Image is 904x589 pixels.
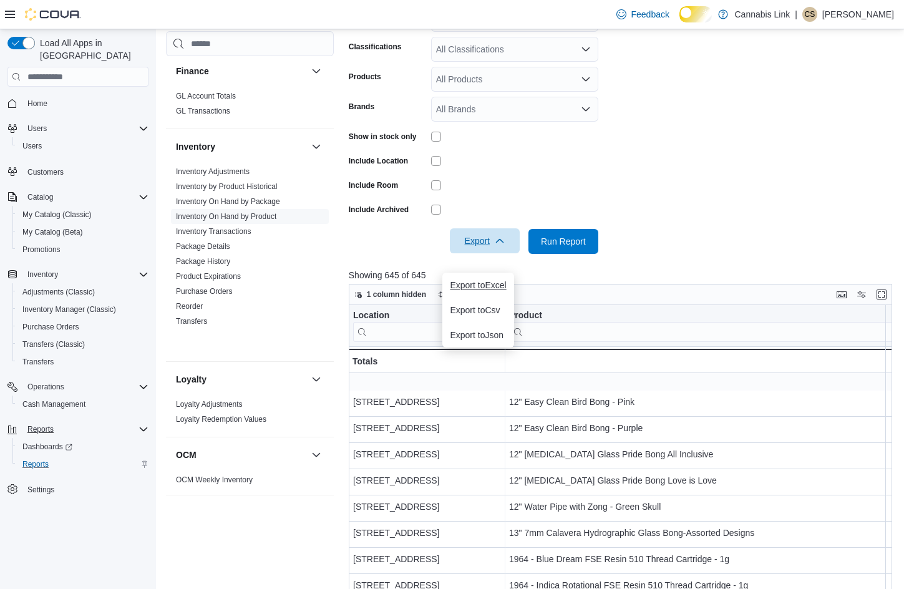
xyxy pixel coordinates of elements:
button: Finance [309,64,324,79]
button: Cash Management [12,396,153,413]
a: GL Transactions [176,107,230,115]
span: Transfers [17,354,148,369]
button: Inventory [309,139,324,154]
span: Purchase Orders [176,286,233,296]
div: OCM [166,472,334,495]
p: Cannabis Link [734,7,790,22]
span: Customers [22,163,148,179]
span: Export [457,228,512,253]
span: Reports [27,424,54,434]
span: Customers [27,167,64,177]
span: Operations [27,382,64,392]
label: Brands [349,102,374,112]
a: Home [22,96,52,111]
a: Promotions [17,242,66,257]
span: CS [805,7,815,22]
a: Settings [22,482,59,497]
div: Cameron Schacter [802,7,817,22]
span: Inventory Manager (Classic) [22,304,116,314]
div: [STREET_ADDRESS] [353,499,501,514]
span: Reorder [176,301,203,311]
button: Settings [2,480,153,499]
span: Catalog [27,192,53,202]
img: Cova [25,8,81,21]
button: Run Report [528,229,598,254]
p: Showing 645 of 645 [349,269,898,281]
span: Promotions [17,242,148,257]
span: Run Report [541,235,586,248]
button: Reports [22,422,59,437]
button: Keyboard shortcuts [834,287,849,302]
button: Loyalty [176,373,306,386]
button: Open list of options [581,104,591,114]
a: Reorder [176,302,203,311]
span: My Catalog (Beta) [17,225,148,240]
span: GL Transactions [176,106,230,116]
nav: Complex example [7,89,148,531]
label: Show in stock only [349,132,417,142]
div: Loyalty [166,397,334,437]
div: [STREET_ADDRESS] [353,421,501,436]
span: Package Details [176,241,230,251]
button: Sort fields [432,287,488,302]
label: Include Archived [349,205,409,215]
button: Inventory Manager (Classic) [12,301,153,318]
a: Dashboards [12,438,153,455]
span: Inventory by Product Historical [176,182,278,192]
button: Operations [22,379,69,394]
a: Customers [22,165,69,180]
a: Purchase Orders [176,287,233,296]
span: Inventory [27,270,58,280]
span: Users [22,121,148,136]
a: Package Details [176,242,230,251]
a: Product Expirations [176,272,241,281]
span: Package History [176,256,230,266]
div: Finance [166,89,334,129]
button: Users [2,120,153,137]
span: Inventory On Hand by Product [176,212,276,221]
span: Transfers [176,316,207,326]
span: Transfers [22,357,54,367]
button: Reports [2,421,153,438]
button: Inventory [176,140,306,153]
a: Loyalty Redemption Values [176,415,266,424]
button: Open list of options [581,44,591,54]
span: Inventory Adjustments [176,167,250,177]
span: Reports [17,457,148,472]
span: Export to Json [450,330,506,340]
h3: OCM [176,449,197,461]
button: Inventory [2,266,153,283]
a: Loyalty Adjustments [176,400,243,409]
button: Location [353,310,501,342]
span: Inventory Manager (Classic) [17,302,148,317]
p: | [795,7,797,22]
button: Loyalty [309,372,324,387]
span: Promotions [22,245,61,255]
span: Users [27,124,47,134]
span: Settings [27,485,54,495]
span: Feedback [631,8,669,21]
span: Transfers (Classic) [22,339,85,349]
span: Users [22,141,42,151]
span: Operations [22,379,148,394]
span: My Catalog (Beta) [22,227,83,237]
button: 1 column hidden [349,287,431,302]
div: [STREET_ADDRESS] [353,447,501,462]
a: Transfers (Classic) [17,337,90,352]
h3: Finance [176,65,209,77]
button: OCM [176,449,306,461]
a: Inventory On Hand by Package [176,197,280,206]
a: Purchase Orders [17,319,84,334]
a: Cash Management [17,397,90,412]
button: My Catalog (Beta) [12,223,153,241]
a: Adjustments (Classic) [17,285,100,299]
div: [STREET_ADDRESS] [353,473,501,488]
button: Operations [2,378,153,396]
button: Promotions [12,241,153,258]
button: Display options [854,287,869,302]
span: Cash Management [22,399,85,409]
a: My Catalog (Beta) [17,225,88,240]
span: Load All Apps in [GEOGRAPHIC_DATA] [35,37,148,62]
span: Inventory [22,267,148,282]
span: GL Account Totals [176,91,236,101]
